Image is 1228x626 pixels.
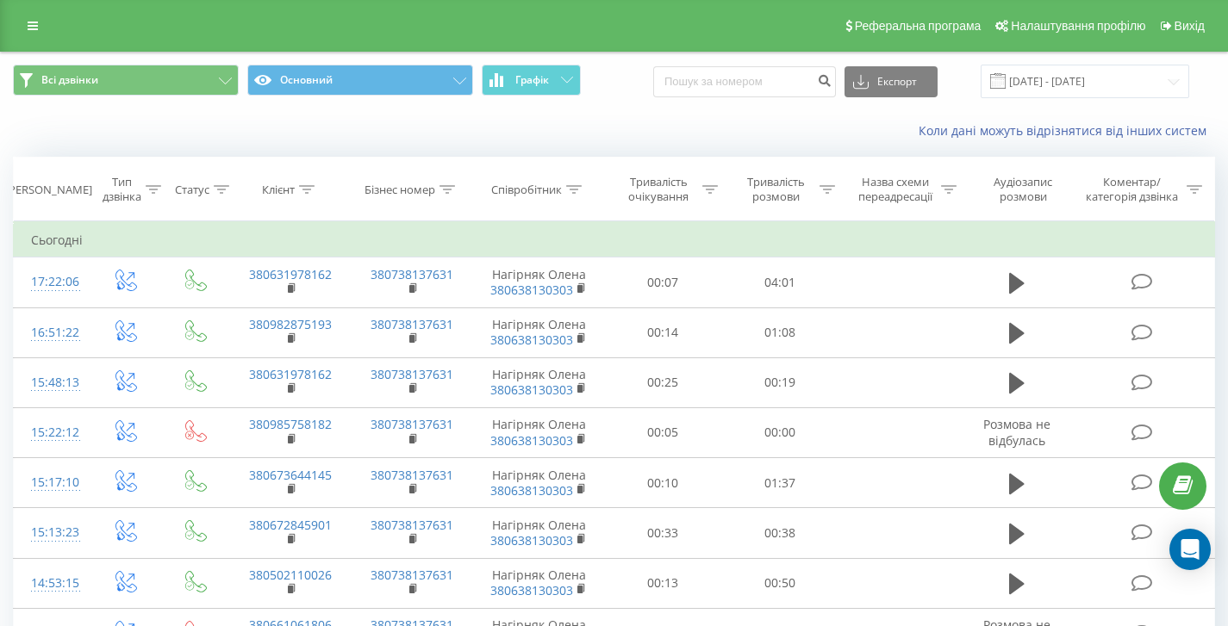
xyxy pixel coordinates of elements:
[249,366,332,382] a: 380631978162
[31,466,72,499] div: 15:17:10
[13,65,239,96] button: Всі дзвінки
[249,266,332,282] a: 380631978162
[249,316,332,332] a: 380982875193
[604,407,721,457] td: 00:05
[490,582,573,598] a: 380638130303
[31,567,72,600] div: 14:53:15
[1082,175,1182,204] div: Коментар/категорія дзвінка
[249,416,332,432] a: 380985758182
[604,257,721,307] td: 00:07
[371,416,453,432] a: 380738137631
[103,175,141,204] div: Тип дзвінка
[1175,19,1205,33] span: Вихід
[473,357,604,407] td: Нагірняк Олена
[845,66,938,97] button: Експорт
[31,416,72,449] div: 15:22:12
[721,407,838,457] td: 00:00
[721,307,838,357] td: 01:08
[490,381,573,398] a: 380638130303
[249,467,332,483] a: 380673644145
[371,517,453,533] a: 380738137631
[371,567,453,583] a: 380738137631
[604,307,721,357] td: 00:14
[249,517,332,533] a: 380672845901
[175,183,209,197] div: Статус
[14,223,1215,257] td: Сьогодні
[604,357,721,407] td: 00:25
[490,332,573,348] a: 380638130303
[721,257,838,307] td: 04:01
[653,66,836,97] input: Пошук за номером
[976,175,1069,204] div: Аудіозапис розмови
[371,467,453,483] a: 380738137631
[365,183,435,197] div: Бізнес номер
[738,175,815,204] div: Тривалість розмови
[371,366,453,382] a: 380738137631
[721,357,838,407] td: 00:19
[31,316,72,350] div: 16:51:22
[371,266,453,282] a: 380738137631
[473,458,604,508] td: Нагірняк Олена
[249,567,332,583] a: 380502110026
[5,183,92,197] div: [PERSON_NAME]
[31,265,72,299] div: 17:22:06
[473,508,604,558] td: Нагірняк Олена
[604,558,721,608] td: 00:13
[620,175,697,204] div: Тривалість очікування
[721,508,838,558] td: 00:38
[262,183,295,197] div: Клієнт
[855,19,982,33] span: Реферальна програма
[490,482,573,499] a: 380638130303
[41,73,98,87] span: Всі дзвінки
[491,183,562,197] div: Співробітник
[1011,19,1145,33] span: Налаштування профілю
[473,257,604,307] td: Нагірняк Олена
[31,516,72,549] div: 15:13:23
[473,558,604,608] td: Нагірняк Олена
[604,508,721,558] td: 00:33
[515,74,549,86] span: Графік
[473,307,604,357] td: Нагірняк Олена
[490,432,573,449] a: 380638130303
[482,65,581,96] button: Графік
[490,282,573,298] a: 380638130303
[247,65,473,96] button: Основний
[721,558,838,608] td: 00:50
[371,316,453,332] a: 380738137631
[919,122,1215,139] a: Коли дані можуть відрізнятися вiд інших систем
[1169,529,1211,570] div: Open Intercom Messenger
[490,532,573,549] a: 380638130303
[855,175,938,204] div: Назва схеми переадресації
[473,407,604,457] td: Нагірняк Олена
[604,458,721,508] td: 00:10
[721,458,838,508] td: 01:37
[983,416,1050,448] span: Розмова не відбулась
[31,366,72,400] div: 15:48:13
